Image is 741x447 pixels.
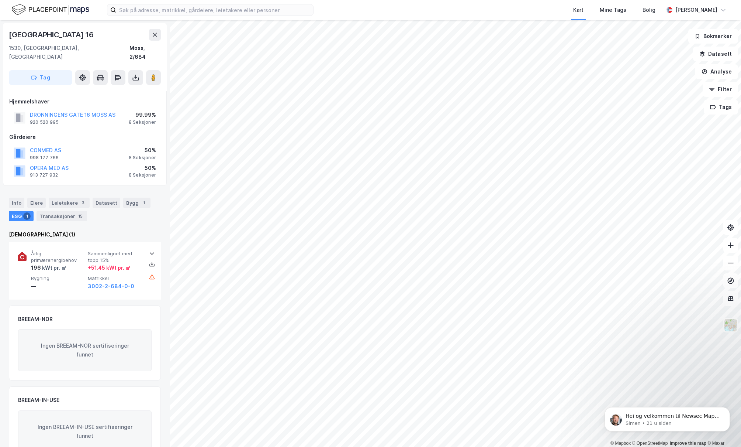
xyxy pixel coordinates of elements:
div: Mine Tags [600,6,626,14]
button: Tags [704,100,738,115]
div: Leietakere [49,198,90,208]
div: Eiere [27,198,46,208]
button: Analyse [695,64,738,79]
button: Datasett [693,47,738,61]
div: 50% [129,164,156,173]
div: 920 520 995 [30,119,59,125]
div: — [31,282,85,291]
span: Bygning [31,275,85,281]
a: Mapbox [610,441,631,446]
div: Info [9,198,24,208]
div: 8 Seksjoner [129,119,156,125]
span: Matrikkel [88,275,142,281]
div: Datasett [93,198,120,208]
div: 3 [79,199,87,207]
div: [PERSON_NAME] [675,6,717,14]
button: 3002-2-684-0-0 [88,282,134,291]
div: BREEAM-NOR [18,315,53,324]
div: 99.99% [129,110,156,119]
div: BREEAM-IN-USE [18,396,59,405]
div: Bygg [123,198,150,208]
img: Z [724,318,738,332]
img: logo.f888ab2527a4732fd821a326f86c7f29.svg [12,3,89,16]
button: Filter [703,82,738,97]
button: Tag [9,70,72,85]
input: Søk på adresse, matrikkel, gårdeiere, leietakere eller personer [116,4,313,16]
div: Ingen BREEAM-NOR sertifiseringer funnet [18,329,152,371]
div: Transaksjoner [37,211,87,221]
div: 913 727 932 [30,172,58,178]
div: 1 [23,212,31,220]
div: 1530, [GEOGRAPHIC_DATA], [GEOGRAPHIC_DATA] [9,44,129,61]
div: 196 [31,263,66,272]
div: 998 177 766 [30,155,59,161]
div: Bolig [643,6,655,14]
iframe: Intercom notifications melding [593,392,741,443]
a: Improve this map [670,441,706,446]
div: [GEOGRAPHIC_DATA] 16 [9,29,95,41]
div: 50% [129,146,156,155]
button: Bokmerker [688,29,738,44]
div: Gårdeiere [9,133,160,141]
div: 8 Seksjoner [129,155,156,161]
div: 8 Seksjoner [129,172,156,178]
span: Sammenlignet med topp 15% [88,250,142,263]
div: [DEMOGRAPHIC_DATA] (1) [9,230,161,239]
div: + 51.45 kWt pr. ㎡ [88,263,131,272]
a: OpenStreetMap [632,441,668,446]
div: Moss, 2/684 [129,44,161,61]
div: Hjemmelshaver [9,97,160,106]
span: Årlig primærenergibehov [31,250,85,263]
div: 1 [140,199,148,207]
div: kWt pr. ㎡ [41,263,66,272]
div: 15 [77,212,84,220]
div: ESG [9,211,34,221]
div: Kart [573,6,584,14]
